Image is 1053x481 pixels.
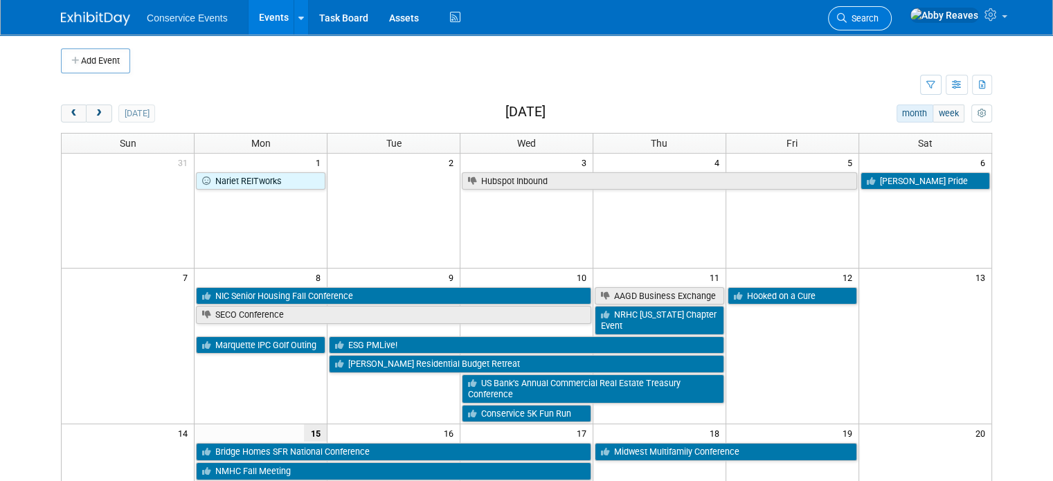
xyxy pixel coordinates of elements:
[196,443,591,461] a: Bridge Homes SFR National Conference
[977,109,986,118] i: Personalize Calendar
[979,154,991,171] span: 6
[933,105,964,122] button: week
[846,154,858,171] span: 5
[147,12,228,24] span: Conservice Events
[595,287,724,305] a: AAGD Business Exchange
[196,306,591,324] a: SECO Conference
[177,154,194,171] span: 31
[462,374,724,403] a: US Bank’s Annual Commercial Real Estate Treasury Conference
[462,172,857,190] a: Hubspot Inbound
[61,48,130,73] button: Add Event
[462,405,591,423] a: Conservice 5K Fun Run
[196,462,591,480] a: NMHC Fall Meeting
[196,287,591,305] a: NIC Senior Housing Fall Conference
[971,105,992,122] button: myCustomButton
[181,269,194,286] span: 7
[196,172,325,190] a: Nariet REITworks
[974,269,991,286] span: 13
[595,306,724,334] a: NRHC [US_STATE] Chapter Event
[786,138,798,149] span: Fri
[708,269,726,286] span: 11
[329,355,724,373] a: [PERSON_NAME] Residential Budget Retreat
[196,336,325,354] a: Marquette IPC Golf Outing
[447,154,460,171] span: 2
[61,105,87,122] button: prev
[580,154,593,171] span: 3
[177,424,194,442] span: 14
[713,154,726,171] span: 4
[841,269,858,286] span: 12
[595,443,857,461] a: Midwest Multifamily Conference
[120,138,136,149] span: Sun
[575,269,593,286] span: 10
[329,336,724,354] a: ESG PMLive!
[841,424,858,442] span: 19
[861,172,990,190] a: [PERSON_NAME] Pride
[828,6,892,30] a: Search
[314,154,327,171] span: 1
[304,424,327,442] span: 15
[61,12,130,26] img: ExhibitDay
[517,138,536,149] span: Wed
[847,13,879,24] span: Search
[651,138,667,149] span: Thu
[974,424,991,442] span: 20
[442,424,460,442] span: 16
[728,287,857,305] a: Hooked on a Cure
[505,105,546,120] h2: [DATE]
[86,105,111,122] button: next
[251,138,271,149] span: Mon
[386,138,402,149] span: Tue
[118,105,155,122] button: [DATE]
[708,424,726,442] span: 18
[314,269,327,286] span: 8
[575,424,593,442] span: 17
[447,269,460,286] span: 9
[910,8,979,23] img: Abby Reaves
[897,105,933,122] button: month
[918,138,933,149] span: Sat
